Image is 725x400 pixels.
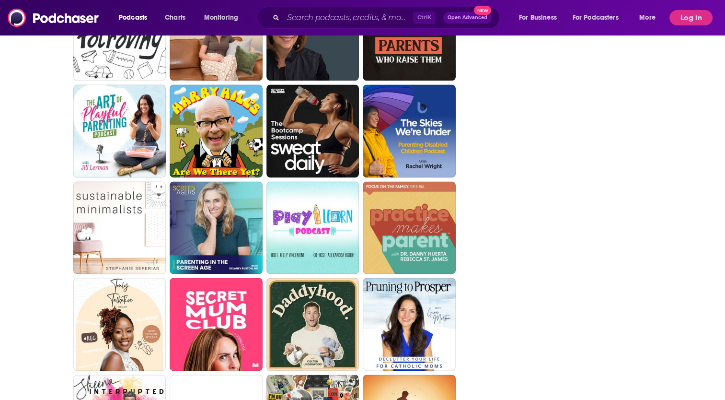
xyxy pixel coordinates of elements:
[204,11,238,24] span: Monitoring
[8,9,100,27] img: Podchaser - Follow, Share and Rate Podcasts
[159,10,191,25] a: Charts
[669,10,713,25] button: Log In
[283,10,413,25] input: Search podcasts, credits, & more...
[413,12,436,24] span: Ctrl K
[633,10,667,25] button: open menu
[443,12,492,24] button: Open AdvancedNew
[266,7,509,29] div: Search podcasts, credits, & more...
[197,10,251,25] button: open menu
[573,11,619,24] span: For Podcasters
[474,6,491,15] span: New
[165,11,185,24] span: Charts
[639,11,656,24] span: More
[566,10,633,25] button: open menu
[448,15,487,20] span: Open Advanced
[112,10,160,25] button: open menu
[119,11,147,24] span: Podcasts
[512,10,569,25] button: open menu
[519,11,557,24] span: For Business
